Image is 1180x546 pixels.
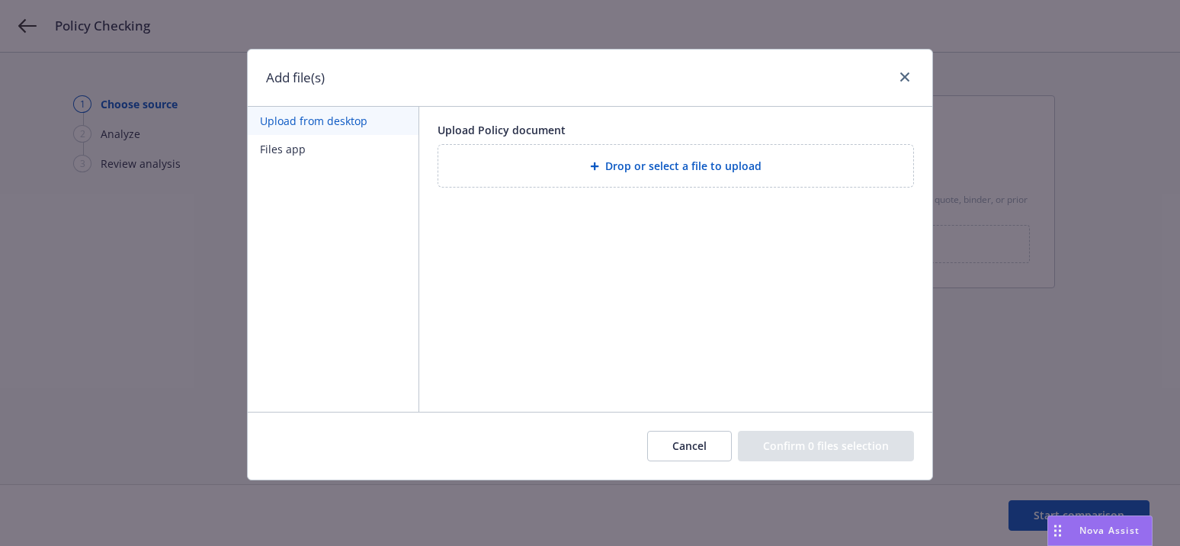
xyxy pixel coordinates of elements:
a: close [896,68,914,86]
div: Drop or select a file to upload [438,144,914,188]
button: Cancel [647,431,732,461]
div: Drag to move [1048,516,1067,545]
button: Files app [248,135,418,163]
div: Upload Policy document [438,122,914,138]
span: Nova Assist [1079,524,1140,537]
span: Drop or select a file to upload [605,158,762,174]
button: Nova Assist [1047,515,1153,546]
h1: Add file(s) [266,68,325,88]
button: Upload from desktop [248,107,418,135]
